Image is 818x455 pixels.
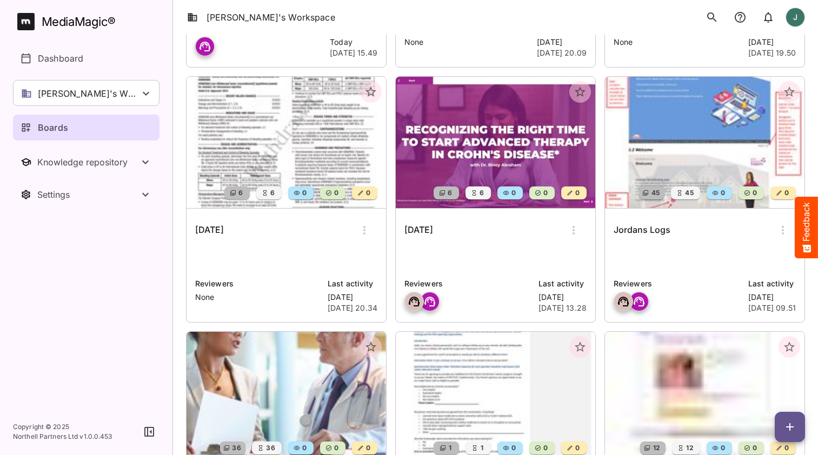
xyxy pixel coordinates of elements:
[269,188,275,198] span: 6
[538,278,587,290] p: Last activity
[752,188,757,198] span: 0
[510,443,516,453] span: 0
[38,87,139,100] p: [PERSON_NAME]'s Workspace
[108,85,147,93] a: Contact us
[404,223,433,237] h6: [DATE]
[13,182,159,208] nav: Settings
[79,22,112,49] span: 
[757,6,779,28] button: notifications
[396,77,595,208] img: thursday
[328,278,377,290] p: Last activity
[330,37,377,48] p: Today
[720,443,725,453] span: 0
[786,8,805,27] div: J
[13,149,159,175] nav: Knowledge repository
[48,186,104,196] span: I have an idea
[48,85,108,93] span: Want to discuss?
[795,197,818,258] button: Feedback
[510,188,516,198] span: 0
[365,188,370,198] span: 0
[195,223,224,237] h6: [DATE]
[574,443,580,453] span: 0
[37,189,139,200] div: Settings
[13,182,159,208] button: Toggle Settings
[537,48,587,58] p: [DATE] 20.09
[13,432,112,441] p: Northell Partners Ltd v 1.0.0.453
[748,278,796,290] p: Last activity
[684,188,694,198] span: 45
[783,443,789,453] span: 0
[574,188,580,198] span: 0
[38,52,83,65] p: Dashboard
[538,303,587,313] p: [DATE] 13.28
[333,188,338,198] span: 0
[34,131,162,139] span: What kind of feedback do you have?
[13,422,112,432] p: Copyright © 2025
[752,443,757,453] span: 0
[13,115,159,140] a: Boards
[650,188,660,198] span: 45
[685,443,694,453] span: 12
[701,6,723,28] button: search
[237,188,243,198] span: 6
[328,292,377,303] p: [DATE]
[614,37,742,48] p: None
[478,188,484,198] span: 6
[542,188,548,198] span: 0
[614,278,742,290] p: Reviewers
[448,443,451,453] span: 1
[231,443,241,453] span: 36
[42,13,116,31] div: MediaMagic ®
[48,159,139,169] span: Like something or not?
[37,157,139,168] div: Knowledge repository
[652,443,661,453] span: 12
[38,121,68,134] p: Boards
[748,37,796,48] p: [DATE]
[333,443,338,453] span: 0
[605,77,804,208] img: Jordans Logs
[328,303,377,313] p: [DATE] 20.34
[748,48,796,58] p: [DATE] 19.50
[195,278,321,290] p: Reviewers
[537,37,587,48] p: [DATE]
[187,77,386,208] img: 10.3.25
[330,48,377,58] p: [DATE] 15.49
[301,188,307,198] span: 0
[614,223,670,237] h6: Jordans Logs
[542,443,548,453] span: 0
[365,443,370,453] span: 0
[447,188,452,198] span: 6
[748,292,796,303] p: [DATE]
[404,278,532,290] p: Reviewers
[748,303,796,313] p: [DATE] 09.51
[404,37,530,48] p: None
[480,443,483,453] span: 1
[301,443,307,453] span: 0
[13,45,159,71] a: Dashboard
[265,443,275,453] span: 36
[13,149,159,175] button: Toggle Knowledge repository
[729,6,751,28] button: notifications
[538,292,587,303] p: [DATE]
[17,13,159,30] a: MediaMagic®
[195,292,321,303] p: None
[783,188,789,198] span: 0
[49,70,146,81] span: Tell us what you think
[720,188,725,198] span: 0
